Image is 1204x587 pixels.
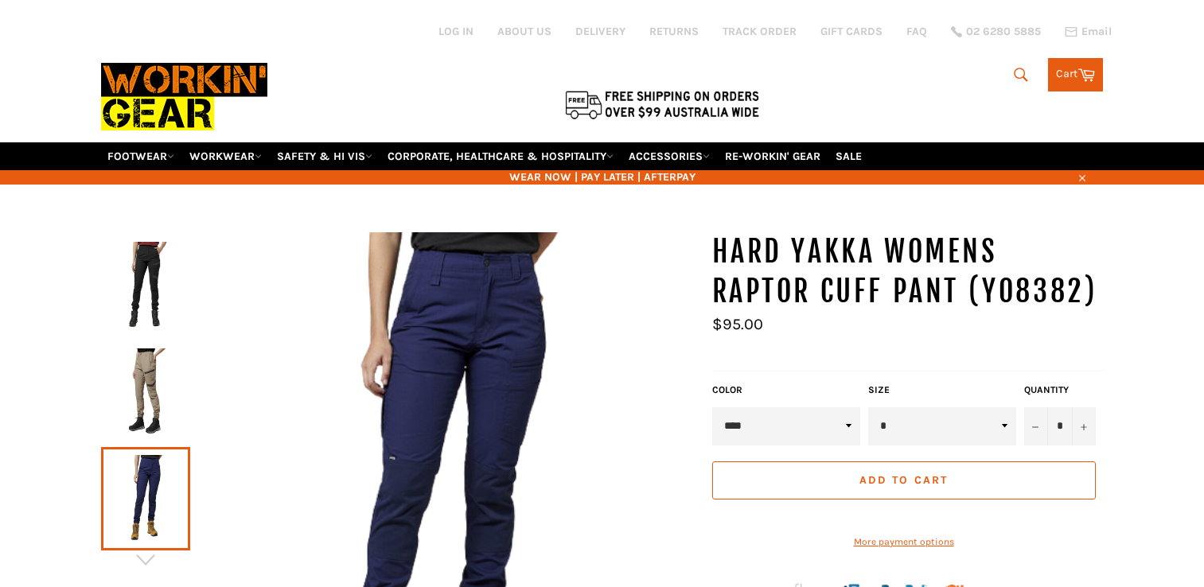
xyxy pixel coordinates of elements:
[906,24,927,39] a: FAQ
[109,348,182,436] img: HARD Yakka Womens Raptor Cuff Pant (Y08382) - Workin' Gear
[712,315,763,333] span: $95.00
[1081,26,1112,37] span: Email
[1048,58,1103,91] a: Cart
[712,461,1096,500] button: Add to Cart
[859,473,948,487] span: Add to Cart
[271,142,379,170] a: SAFETY & HI VIS
[1065,25,1112,38] a: Email
[438,25,473,38] a: Log in
[1024,407,1048,445] button: Reduce item quantity by one
[101,52,267,142] img: Workin Gear leaders in Workwear, Safety Boots, PPE, Uniforms. Australia's No.1 in Workwear
[497,24,551,39] a: ABOUT US
[1024,383,1096,397] label: Quantity
[829,142,868,170] a: SALE
[109,242,182,329] img: HARD Yakka Womens Raptor Cuff Pant (Y08382) - Workin' Gear
[712,232,1104,311] h1: HARD Yakka Womens Raptor Cuff Pant (Y08382)
[101,142,181,170] a: FOOTWEAR
[622,142,716,170] a: ACCESSORIES
[868,383,1016,397] label: Size
[820,24,883,39] a: GIFT CARDS
[712,383,860,397] label: Color
[101,169,1104,185] span: WEAR NOW | PAY LATER | AFTERPAY
[183,142,268,170] a: WORKWEAR
[649,24,699,39] a: RETURNS
[723,24,797,39] a: TRACK ORDER
[712,535,1096,549] a: More payment options
[1072,407,1096,445] button: Increase item quantity by one
[381,142,620,170] a: CORPORATE, HEALTHCARE & HOSPITALITY
[563,87,762,121] img: Flat $9.95 shipping Australia wide
[719,142,827,170] a: RE-WORKIN' GEAR
[951,26,1041,37] a: 02 6280 5885
[966,26,1041,37] span: 02 6280 5885
[575,24,625,39] a: DELIVERY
